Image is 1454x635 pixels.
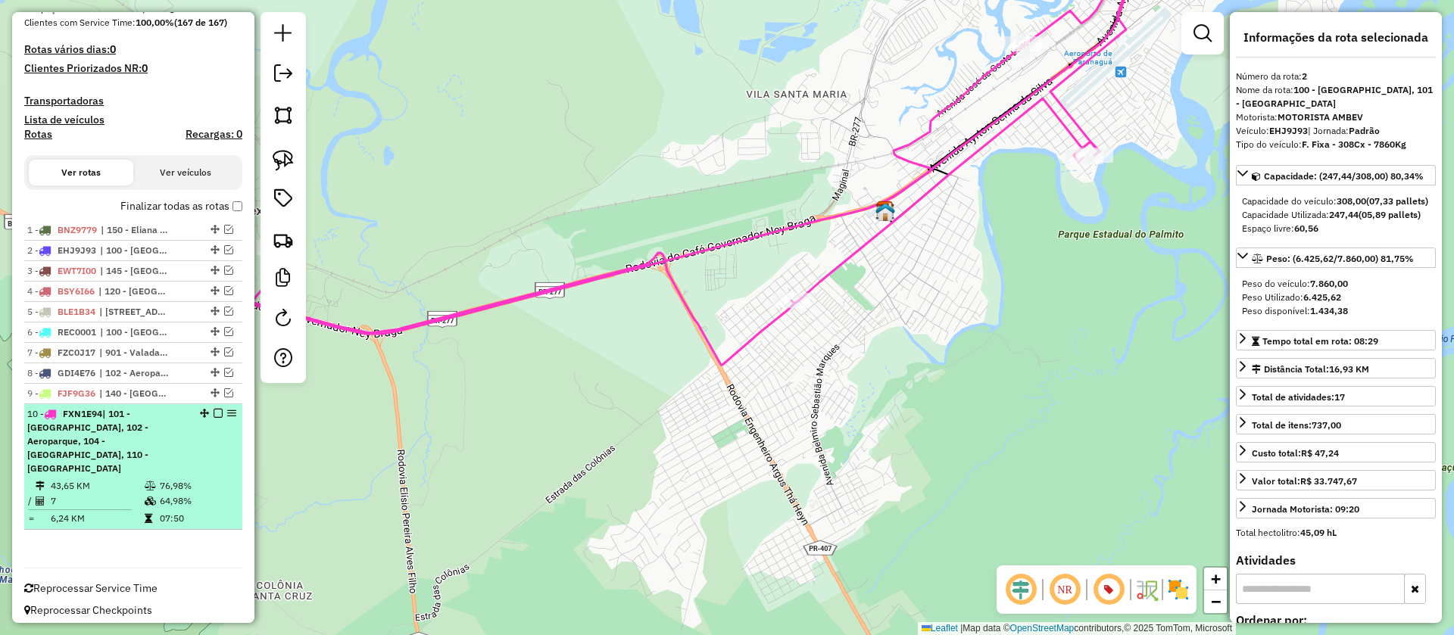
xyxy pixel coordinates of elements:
[50,478,144,493] td: 43,65 KM
[110,42,116,56] strong: 0
[1334,391,1345,403] strong: 17
[159,511,236,526] td: 07:50
[224,388,233,397] em: Visualizar rota
[99,366,169,380] span: 102 - Aeroparque, 103 - Costeira - Estradinha , 900 - Centro Histórico, 901 - Valadares
[224,245,233,254] em: Visualizar rota
[1308,125,1380,136] span: | Jornada:
[24,581,158,595] span: Reprocessar Service Time
[50,493,144,509] td: 7
[267,223,300,257] a: Criar rota
[211,388,220,397] em: Alterar sequência das rotas
[24,17,136,28] span: Clientes com Service Time:
[27,285,95,297] span: 4 -
[58,244,96,256] span: EHJ9J93
[58,224,97,235] span: BNZ9779
[1278,111,1363,123] strong: MOTORISTA AMBEV
[1349,125,1380,136] strong: Padrão
[58,326,96,338] span: REC0001
[1310,278,1348,289] strong: 7.860,00
[142,61,148,75] strong: 0
[1366,195,1428,207] strong: (07,33 pallets)
[227,409,236,418] em: Opções
[224,347,233,356] em: Visualizar rota
[100,325,170,339] span: 100 - Vila Garcia, 101 - Parque Agari
[1301,447,1339,459] strong: R$ 47,24
[1242,278,1348,289] span: Peso do veículo:
[224,307,233,316] em: Visualizar rota
[232,201,242,211] input: Finalizar todas as rotas
[27,367,95,378] span: 8 -
[1204,568,1227,590] a: Zoom in
[211,368,220,377] em: Alterar sequência das rotas
[1236,414,1436,434] a: Total de itens:737,00
[211,225,220,234] em: Alterar sequência das rotas
[27,326,96,338] span: 6 -
[960,623,963,633] span: |
[224,327,233,336] em: Visualizar rota
[268,58,298,92] a: Exportar sessão
[875,201,895,220] img: CDD Paranagua
[1236,498,1436,518] a: Jornada Motorista: 09:20
[273,104,294,126] img: Selecionar atividades - polígono
[1300,527,1337,538] strong: 45,09 hL
[1047,571,1083,608] span: Ocultar NR
[268,18,298,52] a: Nova sessão e pesquisa
[100,264,170,278] span: 145 - Rio da Onça - Riviera, 146 - Balneário Solymar
[99,387,169,400] span: 140 - Praia Mansa, 141 -Caiobá, 142 - Tabuleiro, 143 - Centro de Matinhos, 144- Sertãozinho - Bom...
[1303,291,1341,303] strong: 6.425,62
[174,17,227,28] strong: (167 de 167)
[211,266,220,275] em: Alterar sequência das rotas
[224,225,233,234] em: Visualizar rota
[1236,358,1436,378] a: Distância Total:16,93 KM
[1236,70,1436,83] div: Número da rota:
[24,128,52,141] a: Rotas
[58,388,95,399] span: FJF9G36
[922,623,958,633] a: Leaflet
[1236,30,1436,45] h4: Informações da rota selecionada
[214,409,223,418] em: Finalizar rota
[918,622,1236,635] div: Map data © contributors,© 2025 TomTom, Microsoft
[1310,305,1348,316] strong: 1.434,38
[1211,569,1221,588] span: +
[1236,611,1436,629] label: Ordenar por:
[1302,70,1307,82] strong: 2
[1236,111,1436,124] div: Motorista:
[100,244,170,257] span: 100 - Vila Garcia, 101 - Parque Agari
[58,285,95,297] span: BSY6I66
[200,409,209,418] em: Alterar sequência das rotas
[1302,139,1406,150] strong: F. Fixa - 308Cx - 7860Kg
[1134,577,1159,602] img: Fluxo de ruas
[27,244,96,256] span: 2 -
[1329,209,1359,220] strong: 247,44
[159,478,236,493] td: 76,98%
[224,286,233,295] em: Visualizar rota
[58,347,95,358] span: FZC0J17
[1236,83,1436,111] div: Nome da rota:
[1266,253,1414,264] span: Peso: (6.425,62/7.860,00) 81,75%
[1252,363,1369,376] div: Distância Total:
[1262,335,1378,347] span: Tempo total em rota: 08:29
[120,198,242,214] label: Finalizar todas as rotas
[273,150,294,171] img: Selecionar atividades - laço
[24,114,242,126] h4: Lista de veículos
[1329,363,1369,375] span: 16,93 KM
[27,265,96,276] span: 3 -
[211,286,220,295] em: Alterar sequência das rotas
[27,493,35,509] td: /
[224,368,233,377] em: Visualizar rota
[1166,577,1190,602] img: Exibir/Ocultar setores
[1337,195,1366,207] strong: 308,00
[27,224,97,235] span: 1 -
[1242,222,1430,235] div: Espaço livre:
[875,202,895,222] img: CDD Paranagua
[1204,590,1227,613] a: Zoom out
[1236,188,1436,241] div: Capacidade: (247,44/308,00) 80,34%
[211,347,220,356] em: Alterar sequência das rotas
[1300,475,1357,487] strong: R$ 33.747,67
[27,408,148,474] span: | 101 - [GEOGRAPHIC_DATA], 102 - Aeroparque, 104 - [GEOGRAPHIC_DATA], 110 - [GEOGRAPHIC_DATA]
[268,303,298,337] a: Reroteirizar Sessão
[36,496,45,506] i: Total de Atividades
[1236,470,1436,490] a: Valor total:R$ 33.747,67
[1242,291,1430,304] div: Peso Utilizado:
[24,95,242,107] h4: Transportadoras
